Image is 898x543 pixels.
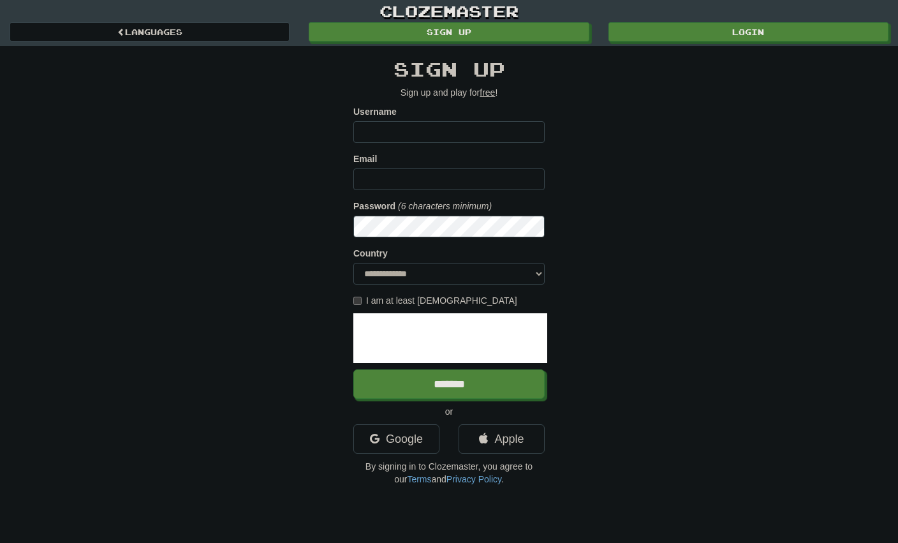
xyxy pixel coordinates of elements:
[353,460,545,486] p: By signing in to Clozemaster, you agree to our and .
[353,59,545,80] h2: Sign up
[407,474,431,484] a: Terms
[446,474,501,484] a: Privacy Policy
[353,152,377,165] label: Email
[459,424,545,454] a: Apple
[353,86,545,99] p: Sign up and play for !
[353,200,395,212] label: Password
[353,424,439,454] a: Google
[353,297,362,305] input: I am at least [DEMOGRAPHIC_DATA]
[608,22,888,41] a: Login
[309,22,589,41] a: Sign up
[480,87,495,98] u: free
[353,313,547,363] iframe: reCAPTCHA
[353,247,388,260] label: Country
[398,201,492,211] em: (6 characters minimum)
[353,294,517,307] label: I am at least [DEMOGRAPHIC_DATA]
[10,22,290,41] a: Languages
[353,405,545,418] p: or
[353,105,397,118] label: Username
